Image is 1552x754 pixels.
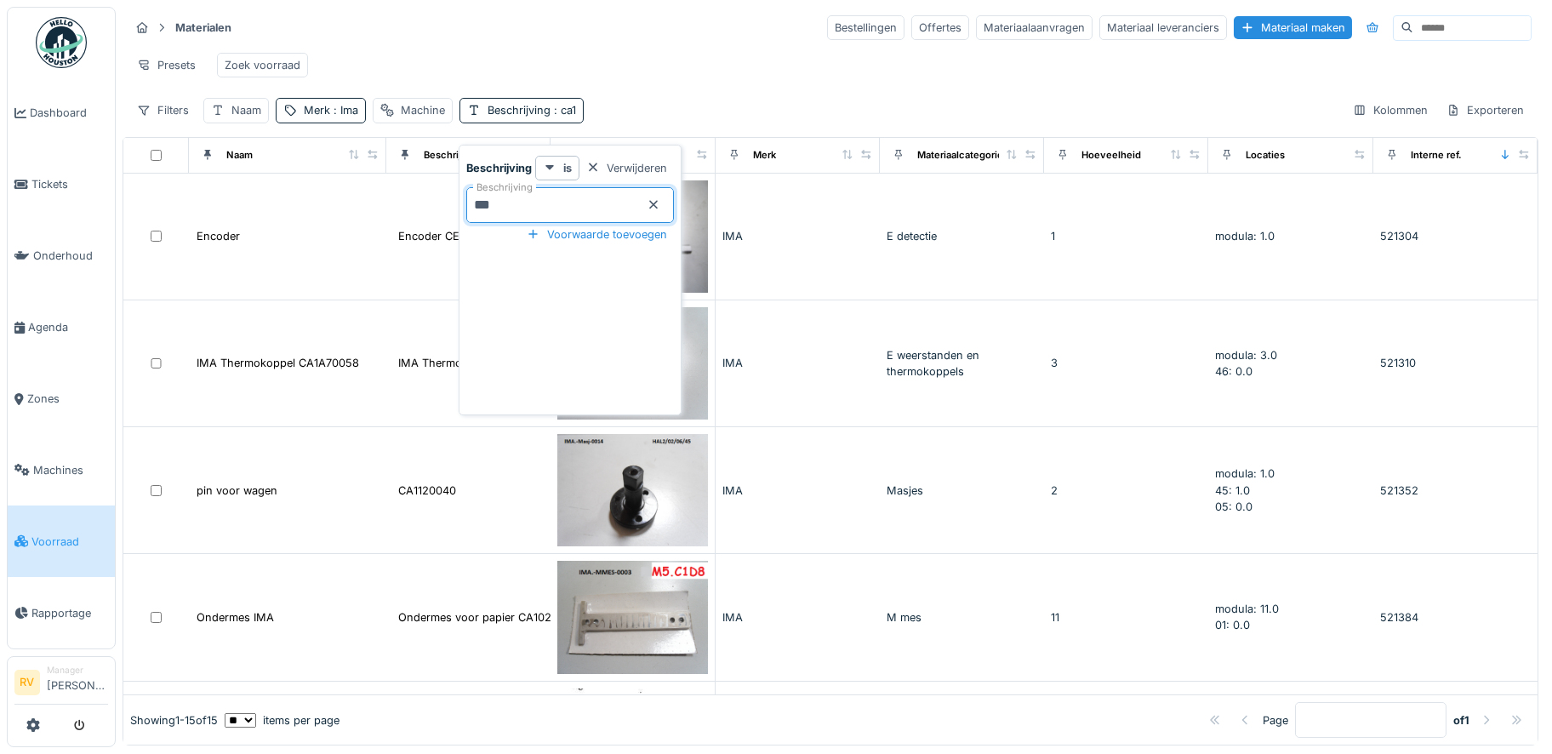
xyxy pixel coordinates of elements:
[398,228,681,244] div: Encoder CEV65S-50022 CEV65S*8192/1 SSI doseer...
[225,57,300,73] div: Zoek voorraad
[231,102,261,118] div: Naam
[722,483,873,499] div: IMA
[1215,500,1252,513] span: 05: 0.0
[31,605,108,621] span: Rapportage
[887,483,1037,499] div: Masjes
[1411,148,1462,163] div: Interne ref.
[36,17,87,68] img: Badge_color-CXgf-gQk.svg
[1380,228,1531,244] div: 521304
[27,391,108,407] span: Zones
[225,712,339,728] div: items per page
[1246,148,1285,163] div: Locaties
[887,228,1037,244] div: E detectie
[1215,349,1277,362] span: modula: 3.0
[976,15,1093,40] div: Materiaalaanvragen
[722,228,873,244] div: IMA
[1215,619,1250,631] span: 01: 0.0
[47,664,108,700] li: [PERSON_NAME]
[887,609,1037,625] div: M mes
[557,561,707,673] img: Ondermes IMA
[1051,355,1201,371] div: 3
[466,160,532,176] strong: Beschrijving
[1380,609,1531,625] div: 521384
[551,104,576,117] span: : ca1
[1081,148,1141,163] div: Hoeveelheid
[330,104,358,117] span: : Ima
[401,102,445,118] div: Machine
[398,483,456,499] div: CA1120040
[1215,467,1275,480] span: modula: 1.0
[579,157,674,180] div: Verwijderen
[1215,365,1252,378] span: 46: 0.0
[1051,609,1201,625] div: 11
[28,319,108,335] span: Agenda
[1453,712,1469,728] strong: of 1
[1263,712,1288,728] div: Page
[129,98,197,123] div: Filters
[129,53,203,77] div: Presets
[30,105,108,121] span: Dashboard
[753,148,776,163] div: Merk
[520,223,674,246] div: Voorwaarde toevoegen
[1051,483,1201,499] div: 2
[1215,230,1275,243] span: modula: 1.0
[887,347,1037,380] div: E weerstanden en thermokoppels
[14,670,40,695] li: RV
[1215,484,1250,497] span: 45: 1.0
[1439,98,1532,123] div: Exporteren
[168,20,238,36] strong: Materialen
[1380,355,1531,371] div: 521310
[563,160,572,176] strong: is
[1215,603,1279,615] span: modula: 11.0
[1234,16,1352,39] div: Materiaal maken
[424,148,482,163] div: Beschrijving
[197,609,274,625] div: Ondermes IMA
[31,534,108,550] span: Voorraad
[398,609,647,625] div: Ondermes voor papier CA1020021 Van IMA IMA
[47,664,108,677] div: Manager
[197,483,277,499] div: pin voor wagen
[488,102,576,118] div: Beschrijving
[722,609,873,625] div: IMA
[197,355,359,371] div: IMA Thermokoppel CA1A70058
[33,248,108,264] span: Onderhoud
[557,434,707,546] img: pin voor wagen
[911,15,969,40] div: Offertes
[197,228,240,244] div: Encoder
[33,462,108,478] span: Machines
[473,180,536,195] label: Beschrijving
[304,102,358,118] div: Merk
[1380,483,1531,499] div: 521352
[722,355,873,371] div: IMA
[917,148,1003,163] div: Materiaalcategorie
[827,15,904,40] div: Bestellingen
[398,355,595,371] div: IMA Thermokoppel CA1A70058 Probe
[31,176,108,192] span: Tickets
[1345,98,1435,123] div: Kolommen
[1051,228,1201,244] div: 1
[130,712,218,728] div: Showing 1 - 15 of 15
[226,148,253,163] div: Naam
[1099,15,1227,40] div: Materiaal leveranciers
